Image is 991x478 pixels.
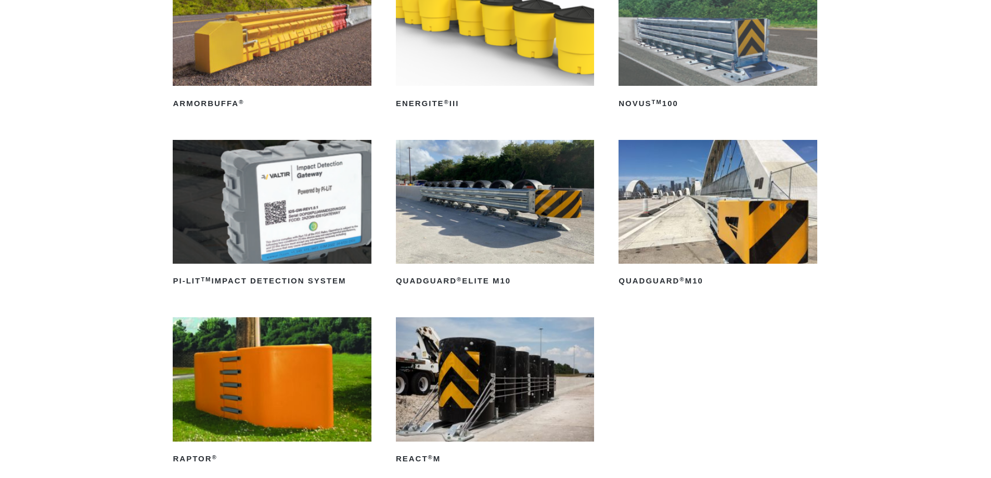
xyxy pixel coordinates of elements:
h2: RAPTOR [173,451,371,468]
sup: ® [212,454,217,460]
sup: ® [457,276,462,282]
h2: QuadGuard M10 [619,273,817,290]
h2: REACT M [396,451,594,468]
sup: TM [201,276,211,282]
h2: NOVUS 100 [619,95,817,112]
sup: ® [428,454,433,460]
h2: ArmorBuffa [173,95,371,112]
a: QuadGuard®Elite M10 [396,140,594,290]
a: PI-LITTMImpact Detection System [173,140,371,290]
a: REACT®M [396,317,594,467]
sup: ® [239,99,244,105]
h2: QuadGuard Elite M10 [396,273,594,290]
a: QuadGuard®M10 [619,140,817,290]
h2: ENERGITE III [396,95,594,112]
sup: ® [444,99,449,105]
h2: PI-LIT Impact Detection System [173,273,371,290]
sup: TM [652,99,662,105]
a: RAPTOR® [173,317,371,467]
sup: ® [679,276,685,282]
